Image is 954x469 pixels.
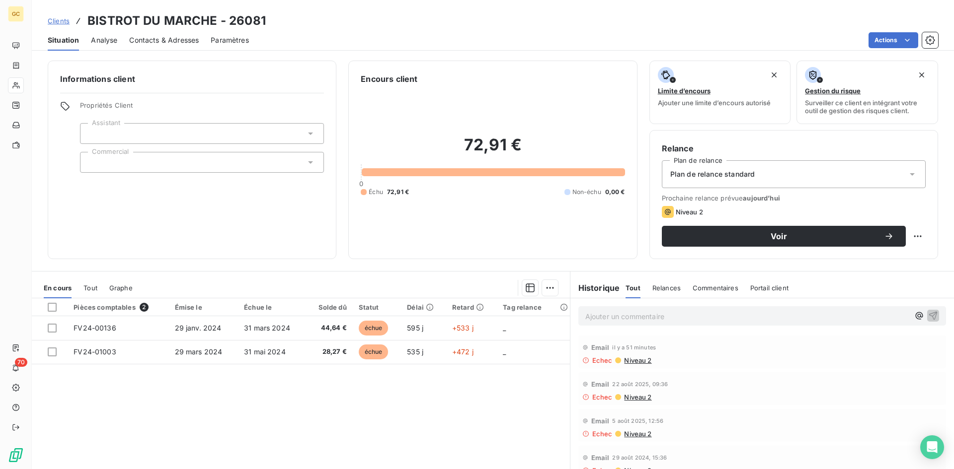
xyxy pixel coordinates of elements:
[359,344,389,359] span: échue
[805,99,930,115] span: Surveiller ce client en intégrant votre outil de gestion des risques client.
[572,188,601,197] span: Non-échu
[612,418,663,424] span: 5 août 2025, 12:56
[592,356,613,364] span: Echec
[8,447,24,463] img: Logo LeanPay
[674,232,884,240] span: Voir
[175,324,222,332] span: 29 janv. 2024
[662,194,926,202] span: Prochaine relance prévue
[88,158,96,167] input: Ajouter une valeur
[44,284,72,292] span: En cours
[869,32,918,48] button: Actions
[743,194,780,202] span: aujourd’hui
[676,208,703,216] span: Niveau 2
[920,435,944,459] div: Open Intercom Messenger
[662,142,926,154] h6: Relance
[244,303,300,311] div: Échue le
[652,284,681,292] span: Relances
[503,347,506,356] span: _
[359,303,396,311] div: Statut
[359,180,363,188] span: 0
[369,188,383,197] span: Échu
[361,135,625,165] h2: 72,91 €
[140,303,149,312] span: 2
[175,347,223,356] span: 29 mars 2024
[361,73,417,85] h6: Encours client
[74,347,116,356] span: FV24-01003
[591,454,610,462] span: Email
[80,101,324,115] span: Propriétés Client
[805,87,861,95] span: Gestion du risque
[570,282,620,294] h6: Historique
[626,284,640,292] span: Tout
[74,303,162,312] div: Pièces comptables
[591,417,610,425] span: Email
[670,169,755,179] span: Plan de relance standard
[109,284,133,292] span: Graphe
[312,347,347,357] span: 28,27 €
[658,99,771,107] span: Ajouter une limite d’encours autorisé
[91,35,117,45] span: Analyse
[74,324,116,332] span: FV24-00136
[60,73,324,85] h6: Informations client
[312,323,347,333] span: 44,64 €
[623,430,651,438] span: Niveau 2
[591,380,610,388] span: Email
[88,129,96,138] input: Ajouter une valeur
[244,347,286,356] span: 31 mai 2024
[503,324,506,332] span: _
[83,284,97,292] span: Tout
[452,303,491,311] div: Retard
[591,343,610,351] span: Email
[387,188,409,197] span: 72,91 €
[649,61,791,124] button: Limite d’encoursAjouter une limite d’encours autorisé
[612,455,667,461] span: 29 août 2024, 15:36
[592,430,613,438] span: Echec
[623,393,651,401] span: Niveau 2
[612,381,668,387] span: 22 août 2025, 09:36
[244,324,290,332] span: 31 mars 2024
[312,303,347,311] div: Solde dû
[605,188,625,197] span: 0,00 €
[129,35,199,45] span: Contacts & Adresses
[658,87,711,95] span: Limite d’encours
[750,284,789,292] span: Portail client
[796,61,938,124] button: Gestion du risqueSurveiller ce client en intégrant votre outil de gestion des risques client.
[662,226,906,247] button: Voir
[503,303,563,311] div: Tag relance
[612,344,656,350] span: il y a 51 minutes
[623,356,651,364] span: Niveau 2
[8,6,24,22] div: GC
[592,393,613,401] span: Echec
[15,358,27,367] span: 70
[693,284,738,292] span: Commentaires
[407,303,440,311] div: Délai
[452,324,474,332] span: +533 j
[48,35,79,45] span: Situation
[175,303,233,311] div: Émise le
[48,17,70,25] span: Clients
[87,12,266,30] h3: BISTROT DU MARCHE - 26081
[452,347,474,356] span: +472 j
[48,16,70,26] a: Clients
[211,35,249,45] span: Paramètres
[407,347,423,356] span: 535 j
[359,321,389,335] span: échue
[407,324,423,332] span: 595 j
